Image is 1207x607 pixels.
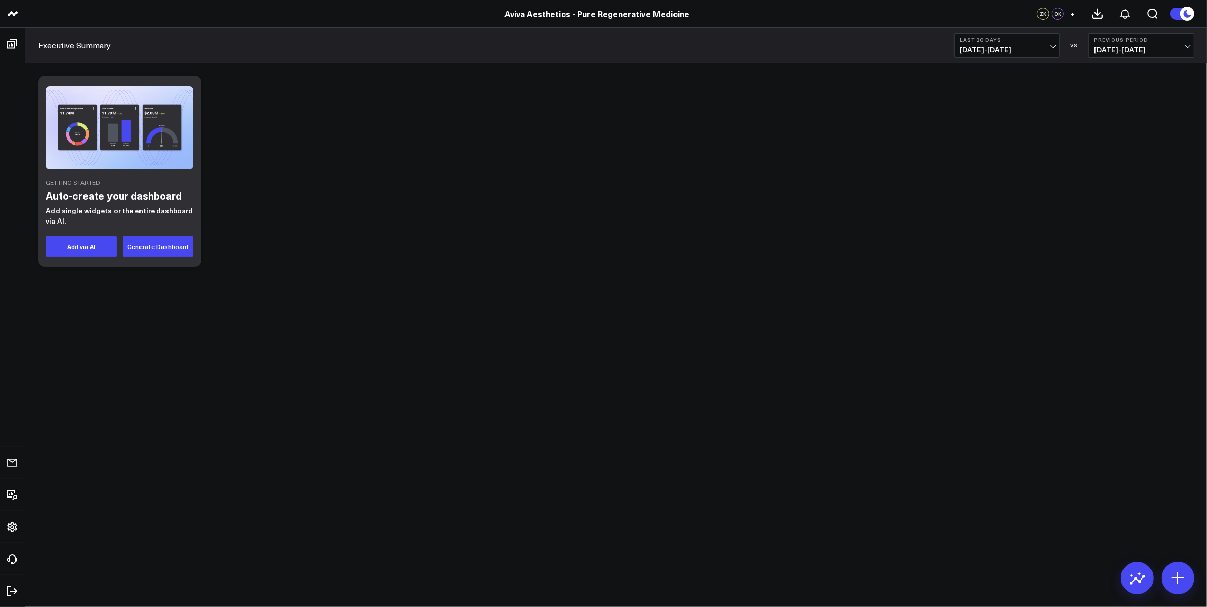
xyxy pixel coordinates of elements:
[1052,8,1064,20] div: OK
[46,179,193,185] div: Getting Started
[46,206,193,226] p: Add single widgets or the entire dashboard via AI.
[1088,33,1194,58] button: Previous Period[DATE]-[DATE]
[46,188,193,203] h2: Auto-create your dashboard
[1071,10,1075,17] span: +
[1065,42,1083,48] div: VS
[960,46,1054,54] span: [DATE] - [DATE]
[954,33,1060,58] button: Last 30 Days[DATE]-[DATE]
[46,236,117,257] button: Add via AI
[123,236,193,257] button: Generate Dashboard
[38,40,111,51] a: Executive Summary
[1037,8,1049,20] div: ZK
[960,37,1054,43] b: Last 30 Days
[1094,37,1189,43] b: Previous Period
[505,8,690,19] a: Aviva Aesthetics - Pure Regenerative Medicine
[1066,8,1079,20] button: +
[1094,46,1189,54] span: [DATE] - [DATE]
